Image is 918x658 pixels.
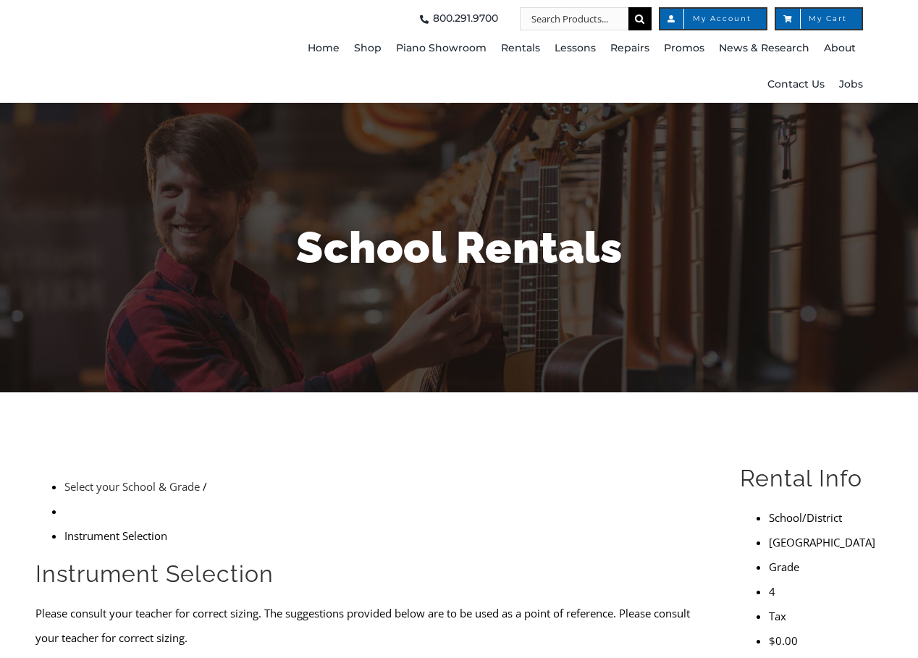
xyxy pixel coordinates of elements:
span: My Cart [791,15,847,22]
span: About [824,37,856,60]
input: Search Products... [520,7,628,30]
span: Lessons [555,37,596,60]
a: Contact Us [767,67,825,103]
a: My Cart [775,7,863,30]
span: Repairs [610,37,649,60]
span: Home [308,37,340,60]
input: Search [628,7,652,30]
li: Instrument Selection [64,523,707,548]
a: Select your School & Grade [64,479,200,494]
li: $0.00 [769,628,883,653]
h2: Instrument Selection [35,559,707,589]
a: Lessons [555,30,596,67]
span: 800.291.9700 [433,7,498,30]
li: Grade [769,554,883,579]
span: News & Research [719,37,809,60]
span: Contact Us [767,73,825,96]
a: Shop [354,30,382,67]
p: Please consult your teacher for correct sizing. The suggestions provided below are to be used as ... [35,601,707,650]
a: Piano Showroom [396,30,487,67]
a: taylors-music-store-west-chester [55,11,200,25]
span: / [203,479,207,494]
li: [GEOGRAPHIC_DATA] [769,530,883,554]
h1: School Rentals [35,217,883,278]
a: About [824,30,856,67]
span: Rentals [501,37,540,60]
a: Rentals [501,30,540,67]
nav: Top Right [265,7,863,30]
h2: Rental Info [740,463,883,494]
span: My Account [675,15,751,22]
li: 4 [769,579,883,604]
nav: Main Menu [265,30,863,103]
a: Home [308,30,340,67]
a: Promos [664,30,704,67]
a: Jobs [839,67,863,103]
span: Jobs [839,73,863,96]
li: School/District [769,505,883,530]
li: Tax [769,604,883,628]
a: 800.291.9700 [416,7,498,30]
span: Shop [354,37,382,60]
a: Repairs [610,30,649,67]
a: My Account [659,7,767,30]
span: Piano Showroom [396,37,487,60]
span: Promos [664,37,704,60]
a: News & Research [719,30,809,67]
